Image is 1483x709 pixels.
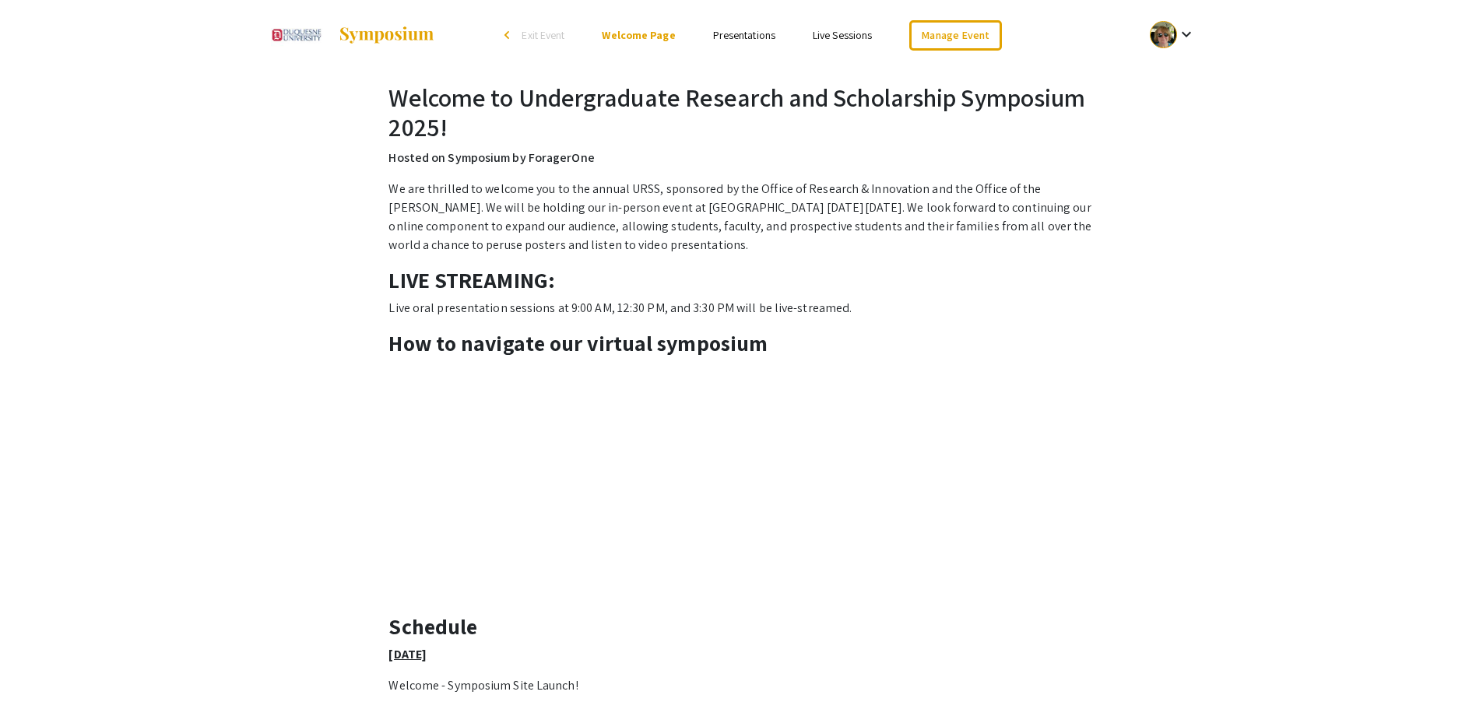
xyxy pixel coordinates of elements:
[909,20,1001,51] a: Manage Event
[713,28,775,42] a: Presentations
[388,299,1094,318] p: Live oral presentation sessions at 9:00 AM, 12:30 PM, and 3:30 PM will be live-streamed.
[388,646,427,662] u: [DATE]
[388,149,1094,167] p: Hosted on Symposium by ForagerOne
[388,612,477,641] strong: Schedule
[388,265,555,294] strong: LIVE STREAMING:
[388,363,824,608] iframe: YouTube video player
[1133,17,1212,52] button: Expand account dropdown
[602,28,675,42] a: Welcome Page
[388,328,768,357] strong: How to navigate our virtual symposium
[522,28,564,42] span: Exit Event
[271,16,436,54] a: Undergraduate Research and Scholarship Symposium 2025
[388,676,1094,695] p: Welcome - Symposium Site Launch!
[504,30,514,40] div: arrow_back_ios
[12,639,66,697] iframe: Chat
[338,26,435,44] img: Symposium by ForagerOne
[388,180,1094,254] p: We are thrilled to welcome you to the annual URSS, sponsored by the Office of Research & Innovati...
[388,82,1094,142] h2: Welcome to Undergraduate Research and Scholarship Symposium 2025!
[813,28,872,42] a: Live Sessions
[1177,25,1196,44] mat-icon: Expand account dropdown
[271,16,323,54] img: Undergraduate Research and Scholarship Symposium 2025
